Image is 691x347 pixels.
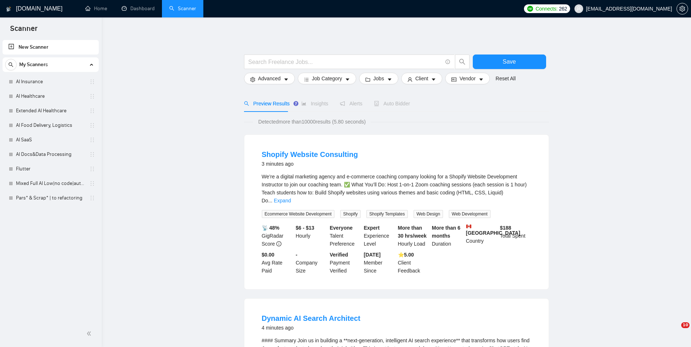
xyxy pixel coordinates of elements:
[364,252,381,258] b: [DATE]
[16,89,85,104] a: AI Healthcare
[262,225,280,231] b: 📡 48%
[284,77,289,82] span: caret-down
[365,77,370,82] span: folder
[451,77,456,82] span: idcard
[89,166,95,172] span: holder
[359,73,398,84] button: folderJobscaret-down
[473,55,546,69] button: Save
[459,74,475,82] span: Vendor
[89,93,95,99] span: holder
[398,252,414,258] b: ⭐️ 5.00
[298,73,356,84] button: barsJob Categorycaret-down
[676,3,688,15] button: setting
[262,174,527,203] span: We’re a digital marketing agency and e-commerce coaching company looking for a Shopify Website De...
[455,55,470,69] button: search
[397,251,431,275] div: Client Feedback
[258,74,281,82] span: Advanced
[304,77,309,82] span: bars
[466,224,471,229] img: 🇨🇦
[374,101,379,106] span: robot
[248,57,442,66] input: Search Freelance Jobs...
[16,104,85,118] a: Extended AI Healthcare
[86,330,94,337] span: double-left
[397,224,431,248] div: Hourly Load
[407,77,412,82] span: user
[536,5,557,13] span: Connects:
[328,251,362,275] div: Payment Verified
[373,74,384,82] span: Jobs
[6,3,11,15] img: logo
[244,101,290,106] span: Preview Results
[366,210,408,218] span: Shopify Templates
[559,5,567,13] span: 262
[312,74,342,82] span: Job Category
[296,252,297,258] b: -
[3,57,99,205] li: My Scanners
[16,176,85,191] a: Mixed Full AI Low|no code|automations
[122,5,155,12] a: dashboardDashboard
[296,225,314,231] b: $6 - $13
[294,251,328,275] div: Company Size
[16,74,85,89] a: AI Insurance
[576,6,581,11] span: user
[464,224,499,248] div: Country
[496,74,516,82] a: Reset All
[244,101,249,106] span: search
[345,77,350,82] span: caret-down
[5,59,17,70] button: search
[262,173,531,205] div: We’re a digital marketing agency and e-commerce coaching company looking for a Shopify Website De...
[260,251,294,275] div: Avg Rate Paid
[260,224,294,248] div: GigRadar Score
[449,210,491,218] span: Web Development
[362,224,397,248] div: Experience Level
[89,122,95,128] span: holder
[527,6,533,12] img: upwork-logo.png
[398,225,427,239] b: More than 30 hrs/week
[374,101,410,106] span: Auto Bidder
[666,322,684,340] iframe: Intercom live chat
[431,77,436,82] span: caret-down
[16,191,85,205] a: Pars* & Scrap* | to refactoring
[89,108,95,114] span: holder
[455,58,469,65] span: search
[294,224,328,248] div: Hourly
[16,162,85,176] a: Flutter
[3,40,99,55] li: New Scanner
[301,101,328,106] span: Insights
[169,5,196,12] a: searchScanner
[262,160,358,168] div: 3 minutes ago
[262,210,335,218] span: Ecommerce Website Development
[500,225,511,231] b: $ 188
[340,101,362,106] span: Alerts
[8,40,93,55] a: New Scanner
[89,181,95,186] span: holder
[268,198,272,203] span: ...
[16,133,85,147] a: AI SaaS
[362,251,397,275] div: Member Since
[4,23,43,39] span: Scanner
[681,322,690,328] span: 10
[262,323,361,332] div: 4 minutes ago
[250,77,255,82] span: setting
[16,147,85,162] a: AI Docs&Data Processing
[466,224,520,236] b: [GEOGRAPHIC_DATA]
[340,210,361,218] span: Shopify
[328,224,362,248] div: Talent Preference
[89,79,95,85] span: holder
[293,100,299,107] div: Tooltip anchor
[89,137,95,143] span: holder
[401,73,443,84] button: userClientcaret-down
[340,101,345,106] span: notification
[430,224,464,248] div: Duration
[5,62,16,67] span: search
[244,73,295,84] button: settingAdvancedcaret-down
[253,118,371,126] span: Detected more than 10000 results (5.80 seconds)
[330,225,353,231] b: Everyone
[499,224,533,248] div: Total Spent
[262,150,358,158] a: Shopify Website Consulting
[85,5,107,12] a: homeHome
[301,101,306,106] span: area-chart
[89,195,95,201] span: holder
[414,210,443,218] span: Web Design
[19,57,48,72] span: My Scanners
